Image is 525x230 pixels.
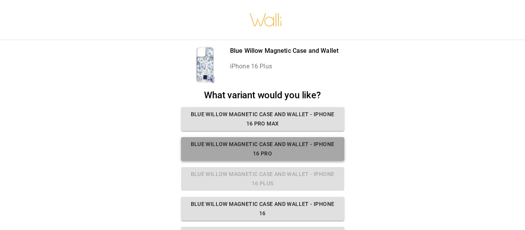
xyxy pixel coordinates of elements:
img: walli-inc.myshopify.com [249,3,283,37]
button: Blue Willow Magnetic Case and Wallet - iPhone 16 Pro Max [181,107,344,131]
h2: What variant would you like? [181,90,344,101]
p: Blue Willow Magnetic Case and Wallet [230,46,338,56]
button: Blue Willow Magnetic Case and Wallet - iPhone 16 Pro [181,137,344,161]
button: Blue Willow Magnetic Case and Wallet - iPhone 16 [181,197,344,221]
p: iPhone 16 Plus [230,62,338,71]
